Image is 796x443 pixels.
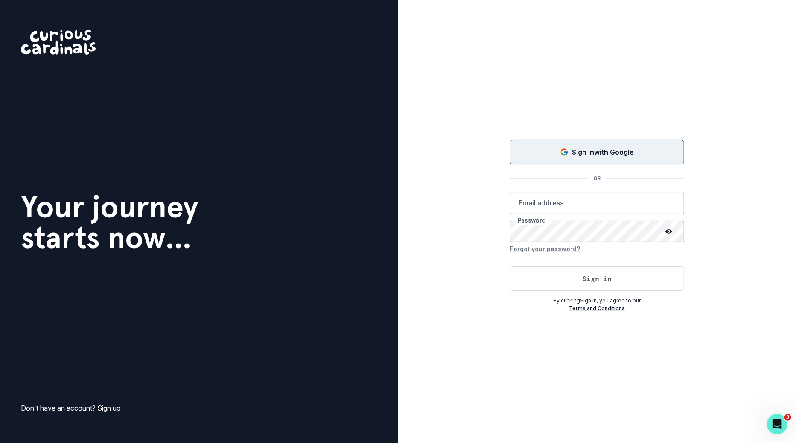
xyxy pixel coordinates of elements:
p: By clicking Sign In , you agree to our [510,297,684,305]
iframe: Intercom live chat [767,414,787,434]
a: Terms and Conditions [569,305,625,311]
p: Don't have an account? [21,403,120,413]
button: Sign in [510,266,684,291]
button: Sign in with Google (GSuite) [510,140,684,164]
span: 3 [784,414,791,421]
p: Sign in with Google [572,147,634,157]
a: Sign up [97,404,120,412]
button: Forgot your password? [510,242,580,256]
img: Curious Cardinals Logo [21,30,96,55]
h1: Your journey starts now... [21,191,198,253]
p: OR [588,175,606,182]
